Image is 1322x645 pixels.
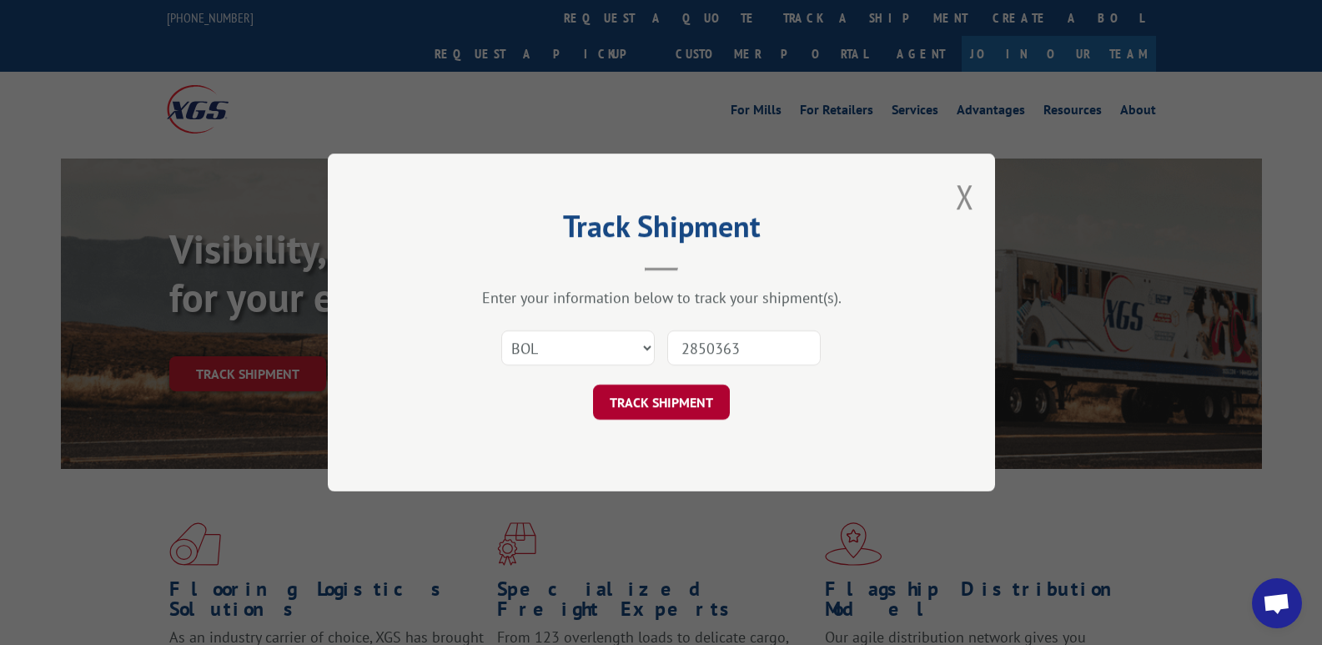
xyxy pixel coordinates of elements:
[593,385,730,420] button: TRACK SHIPMENT
[411,214,912,246] h2: Track Shipment
[1252,578,1302,628] div: Open chat
[667,330,821,365] input: Number(s)
[956,174,974,219] button: Close modal
[411,288,912,307] div: Enter your information below to track your shipment(s).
